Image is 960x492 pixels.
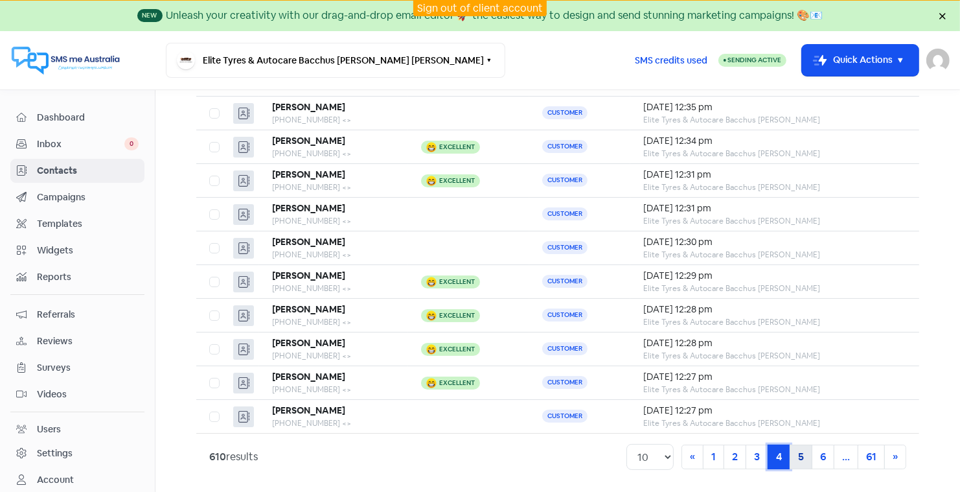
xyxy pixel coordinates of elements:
b: [PERSON_NAME] [272,337,345,349]
span: Inbox [37,137,124,151]
div: [PHONE_NUMBER] <> [272,148,396,159]
button: Quick Actions [802,45,919,76]
a: 2 [724,445,746,469]
div: Excellent [439,144,475,150]
div: Elite Tyres & Autocare Bacchus [PERSON_NAME] [643,148,906,159]
span: Widgets [37,244,139,257]
span: Customer [542,106,588,119]
div: [PHONE_NUMBER] <> [272,215,396,227]
a: Next [884,445,906,469]
span: Contacts [37,164,139,178]
div: Users [37,423,61,436]
div: [DATE] 12:35 pm [643,100,906,114]
a: Users [10,417,144,441]
span: Sending Active [727,56,781,64]
a: Templates [10,212,144,236]
div: [PHONE_NUMBER] <> [272,114,396,126]
span: Campaigns [37,191,139,204]
div: Account [37,473,74,487]
span: « [690,450,695,463]
b: [PERSON_NAME] [272,202,345,214]
span: Reports [37,270,139,284]
span: Videos [37,388,139,401]
b: [PERSON_NAME] [272,101,345,113]
div: Elite Tyres & Autocare Bacchus [PERSON_NAME] [643,249,906,261]
b: [PERSON_NAME] [272,371,345,382]
div: [DATE] 12:28 pm [643,336,906,350]
div: [DATE] 12:29 pm [643,269,906,283]
div: [DATE] 12:31 pm [643,202,906,215]
div: Excellent [439,312,475,319]
div: [PHONE_NUMBER] <> [272,316,396,328]
span: Customer [542,275,588,288]
a: Account [10,468,144,492]
div: [DATE] 12:27 pm [643,370,906,384]
button: Elite Tyres & Autocare Bacchus [PERSON_NAME] [PERSON_NAME] [166,43,505,78]
div: [PHONE_NUMBER] <> [272,182,396,193]
span: Customer [542,376,588,389]
a: SMS credits used [624,53,718,66]
div: Elite Tyres & Autocare Bacchus [PERSON_NAME] [643,114,906,126]
a: 5 [790,445,812,469]
div: [DATE] 12:34 pm [643,134,906,148]
a: Widgets [10,239,144,263]
img: User [926,49,950,72]
div: Excellent [439,346,475,353]
span: Customer [542,309,588,322]
b: [PERSON_NAME] [272,135,345,146]
div: Excellent [439,178,475,184]
a: Sending Active [718,53,786,68]
div: Settings [37,447,73,460]
a: Campaigns [10,185,144,209]
span: Referrals [37,308,139,322]
div: [PHONE_NUMBER] <> [272,384,396,395]
div: [DATE] 12:27 pm [643,404,906,417]
div: Excellent [439,279,475,285]
span: Customer [542,241,588,254]
span: Templates [37,217,139,231]
div: [DATE] 12:31 pm [643,168,906,182]
b: [PERSON_NAME] [272,236,345,248]
div: results [209,449,258,465]
b: [PERSON_NAME] [272,404,345,416]
span: Customer [542,342,588,355]
a: Reviews [10,329,144,353]
span: 0 [124,137,139,150]
span: SMS credits used [635,54,707,67]
div: Excellent [439,380,475,386]
b: [PERSON_NAME] [272,270,345,281]
a: Surveys [10,356,144,380]
div: [DATE] 12:30 pm [643,235,906,249]
div: Elite Tyres & Autocare Bacchus [PERSON_NAME] [643,384,906,395]
a: 1 [703,445,724,469]
a: Referrals [10,303,144,327]
a: Previous [681,445,703,469]
a: 6 [812,445,834,469]
span: Customer [542,410,588,423]
span: Reviews [37,334,139,348]
a: Reports [10,265,144,289]
strong: 610 [209,450,226,463]
div: Elite Tyres & Autocare Bacchus [PERSON_NAME] [643,283,906,294]
div: Elite Tyres & Autocare Bacchus [PERSON_NAME] [643,215,906,227]
a: Sign out of client account [417,1,543,15]
a: ... [834,445,858,469]
a: 4 [768,445,790,469]
span: Surveys [37,361,139,375]
span: Customer [542,174,588,187]
a: Dashboard [10,106,144,130]
a: 3 [746,445,768,469]
span: Customer [542,207,588,220]
div: Elite Tyres & Autocare Bacchus [PERSON_NAME] [643,417,906,429]
a: 61 [858,445,885,469]
div: [DATE] 12:28 pm [643,303,906,316]
a: Contacts [10,159,144,183]
b: [PERSON_NAME] [272,169,345,180]
div: Elite Tyres & Autocare Bacchus [PERSON_NAME] [643,182,906,193]
a: Inbox 0 [10,132,144,156]
span: » [893,450,898,463]
div: [PHONE_NUMBER] <> [272,417,396,429]
div: Elite Tyres & Autocare Bacchus [PERSON_NAME] [643,316,906,328]
div: [PHONE_NUMBER] <> [272,350,396,362]
a: Videos [10,382,144,406]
